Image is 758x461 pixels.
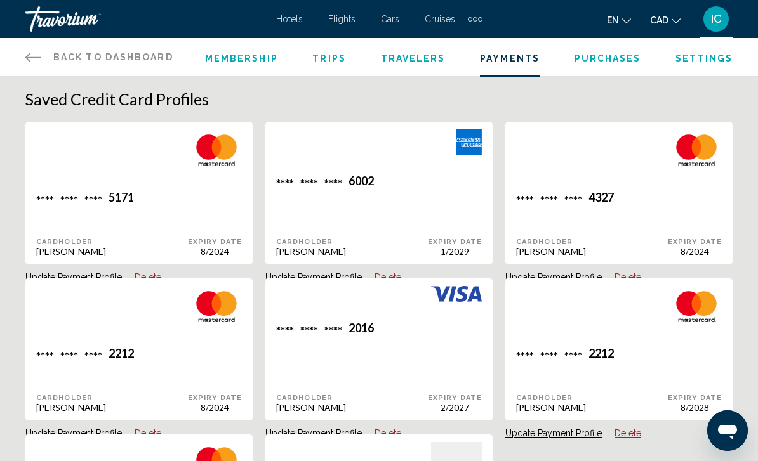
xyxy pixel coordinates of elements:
img: AMEX.svg [456,129,482,155]
div: 8/2024 [668,246,722,257]
button: Update Payment Profile [505,271,602,283]
a: Flights [328,14,356,24]
button: Delete [375,427,401,439]
img: MAST.svg [191,286,242,328]
div: 2212 [588,346,614,363]
button: Change language [607,11,631,29]
button: Delete [375,271,401,283]
button: Delete [615,271,641,283]
div: 2/2027 [428,402,482,413]
button: Delete [135,427,161,439]
a: Membership [205,53,278,63]
button: Update Payment Profile [505,427,602,439]
a: Trips [312,53,346,63]
button: Update Payment Profile [25,427,122,439]
div: 1/2029 [428,246,482,257]
div: Cardholder [36,238,188,246]
a: Settings [675,53,733,63]
div: Cardholder [276,394,428,402]
div: 2212 [109,346,134,363]
div: 6002 [349,174,374,191]
div: Cardholder [36,394,188,402]
div: 8/2028 [668,402,722,413]
div: [PERSON_NAME] [276,402,428,413]
div: Expiry Date [668,238,722,246]
div: 2016 [349,321,374,338]
img: MAST.svg [191,129,242,171]
a: Travelers [381,53,446,63]
div: [PERSON_NAME] [36,246,188,257]
div: Expiry Date [428,394,482,402]
div: Expiry Date [668,394,722,402]
a: Cars [381,14,399,24]
h1: Saved Credit Card Profiles [25,89,733,108]
a: Purchases [575,53,641,63]
div: Cardholder [276,238,428,246]
span: en [607,15,619,25]
a: Back to Dashboard [25,38,173,76]
button: Change currency [650,11,681,29]
a: Travorium [25,6,263,32]
div: [PERSON_NAME] [36,402,188,413]
button: Delete [615,427,641,439]
span: IC [711,13,722,25]
button: Update Payment Profile [265,271,362,283]
button: Update Payment Profile [265,427,362,439]
div: Cardholder [516,394,668,402]
img: VISA.svg [431,286,482,302]
div: [PERSON_NAME] [516,402,668,413]
a: Hotels [276,14,303,24]
button: User Menu [700,6,733,32]
div: [PERSON_NAME] [516,246,668,257]
div: [PERSON_NAME] [276,246,428,257]
img: MAST.svg [671,286,722,328]
div: 8/2024 [188,402,242,413]
div: 8/2024 [188,246,242,257]
div: 5171 [109,190,134,207]
div: Expiry Date [428,238,482,246]
span: Back to Dashboard [53,52,173,62]
a: Payments [480,53,540,63]
button: Extra navigation items [468,9,482,29]
div: Cardholder [516,238,668,246]
iframe: Button to launch messaging window [707,410,748,451]
span: CAD [650,15,668,25]
button: Delete [135,271,161,283]
div: Expiry Date [188,238,242,246]
div: 4327 [588,190,614,207]
img: MAST.svg [671,129,722,171]
div: Expiry Date [188,394,242,402]
a: Cruises [425,14,455,24]
button: Update Payment Profile [25,271,122,283]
